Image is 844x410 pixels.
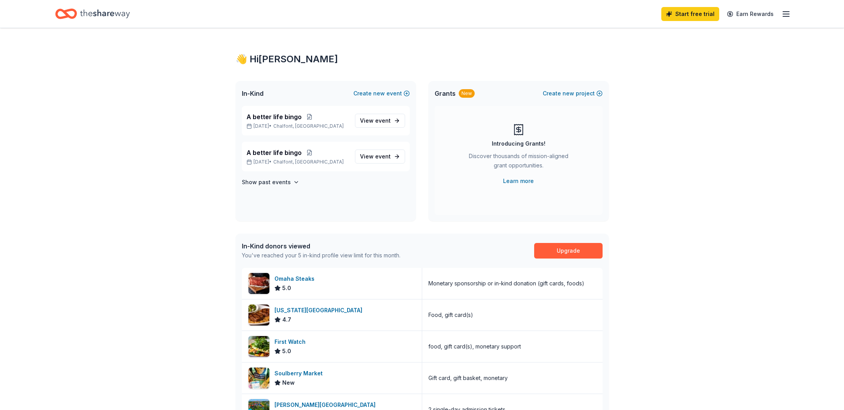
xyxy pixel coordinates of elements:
a: Earn Rewards [722,7,778,21]
p: [DATE] • [246,123,349,129]
h4: Show past events [242,178,291,187]
a: Start free trial [661,7,719,21]
div: You've reached your 5 in-kind profile view limit for this month. [242,251,400,260]
div: First Watch [274,337,309,347]
button: Createnewproject [543,89,603,98]
button: Show past events [242,178,299,187]
span: A better life bingo [246,112,302,121]
span: 4.7 [282,315,291,324]
div: 👋 Hi [PERSON_NAME] [236,53,609,65]
div: In-Kind donors viewed [242,241,400,251]
span: Grants [435,89,456,98]
div: food, gift card(s), monetary support [428,342,521,351]
span: 5.0 [282,347,291,356]
img: Image for Soulberry Market [248,368,269,389]
span: Chalfont, [GEOGRAPHIC_DATA] [273,159,344,165]
div: Omaha Steaks [274,274,318,283]
div: Discover thousands of mission-aligned grant opportunities. [466,151,571,173]
span: event [375,117,391,124]
span: View [360,152,391,161]
div: Introducing Grants! [492,139,545,148]
div: [US_STATE][GEOGRAPHIC_DATA] [274,306,365,315]
span: new [563,89,574,98]
a: View event [355,150,405,164]
p: [DATE] • [246,159,349,165]
span: View [360,116,391,125]
div: [PERSON_NAME][GEOGRAPHIC_DATA] [274,400,379,410]
span: A better life bingo [246,148,302,157]
span: New [282,378,295,387]
span: Chalfont, [GEOGRAPHIC_DATA] [273,123,344,129]
img: Image for First Watch [248,336,269,357]
div: Food, gift card(s) [428,310,473,320]
a: Home [55,5,130,23]
div: Gift card, gift basket, monetary [428,373,508,383]
span: In-Kind [242,89,264,98]
a: Upgrade [534,243,603,259]
div: New [459,89,475,98]
img: Image for Omaha Steaks [248,273,269,294]
a: Learn more [503,176,534,186]
span: event [375,153,391,160]
span: 5.0 [282,283,291,293]
span: new [373,89,385,98]
div: Soulberry Market [274,369,326,378]
div: Monetary sponsorship or in-kind donation (gift cards, foods) [428,279,584,288]
img: Image for Texas Roadhouse [248,304,269,326]
a: View event [355,114,405,128]
button: Createnewevent [353,89,410,98]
